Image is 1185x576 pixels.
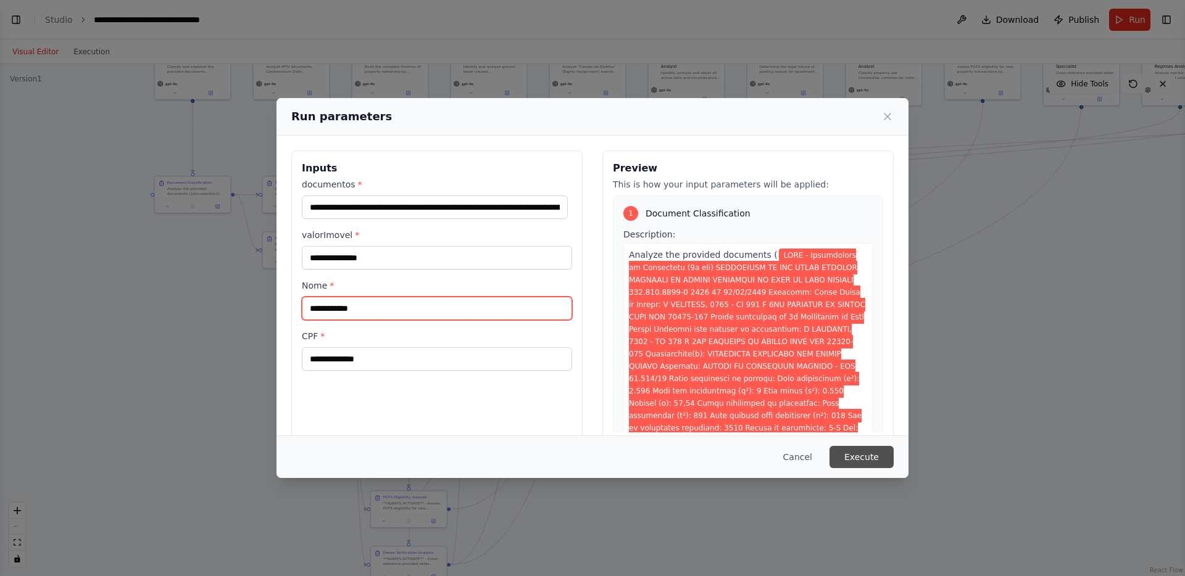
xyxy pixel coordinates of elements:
div: 1 [623,206,638,221]
p: This is how your input parameters will be applied: [613,178,883,191]
button: Execute [829,446,894,468]
span: Document Classification [646,207,750,220]
label: valorImovel [302,229,572,241]
h3: Inputs [302,161,572,176]
label: documentos [302,178,572,191]
span: Analyze the provided documents ( [629,250,778,260]
h2: Run parameters [291,108,392,125]
label: CPF [302,330,572,342]
label: Nome [302,279,572,292]
h3: Preview [613,161,883,176]
span: Description: [623,229,675,239]
button: Cancel [773,446,822,468]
